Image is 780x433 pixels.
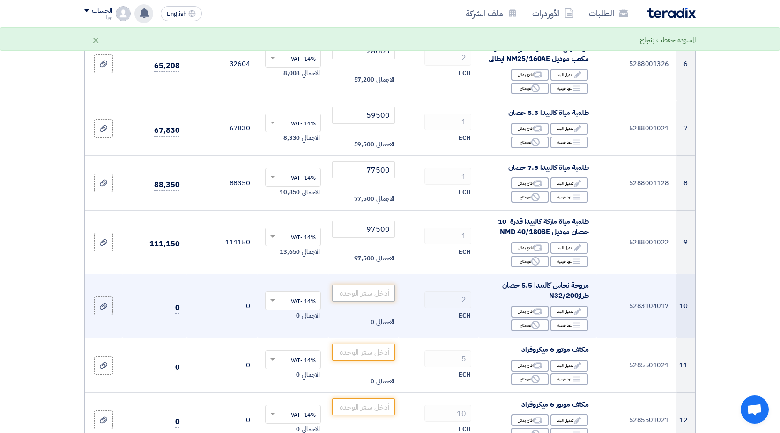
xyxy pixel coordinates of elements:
[459,370,470,380] span: ECH
[376,194,394,204] span: الاجمالي
[283,68,300,78] span: 8,008
[265,49,321,68] ng-select: VAT
[459,247,470,257] span: ECH
[550,306,588,318] div: تعديل البند
[459,311,470,320] span: ECH
[676,156,695,211] td: 8
[302,370,319,380] span: الاجمالي
[458,2,525,24] a: ملف الشركة
[511,360,549,372] div: اقترح بدائل
[424,168,471,185] input: RFQ_STEP1.ITEMS.2.AMOUNT_TITLE
[511,306,549,318] div: اقترح بدائل
[676,27,695,101] td: 6
[511,414,549,426] div: اقترح بدائل
[550,242,588,254] div: تعديل البند
[502,280,589,301] span: مروحة نحاس كالبيدا 5.5 حصان طرازN32/200
[511,177,549,189] div: اقترح بدائل
[154,179,179,191] span: 88,350
[296,370,300,380] span: 0
[550,360,588,372] div: تعديل البند
[424,228,471,244] input: RFQ_STEP1.ITEMS.2.AMOUNT_TITLE
[511,373,549,385] div: غير متاح
[354,254,374,263] span: 97,500
[175,416,180,428] span: 0
[371,377,374,386] span: 0
[354,194,374,204] span: 77,500
[511,69,549,81] div: اقترح بدائل
[376,75,394,84] span: الاجمالي
[550,137,588,148] div: بنود فرعية
[521,399,589,410] span: مكثف موتور 6 ميكروفراد
[332,344,395,361] input: أدخل سعر الوحدة
[424,405,471,422] input: RFQ_STEP1.ITEMS.2.AMOUNT_TITLE
[511,83,549,94] div: غير متاح
[550,123,588,135] div: تعديل البند
[265,228,321,246] ng-select: VAT
[92,34,100,46] div: ×
[154,60,179,72] span: 65,208
[371,318,374,327] span: 0
[459,188,470,197] span: ECH
[84,15,112,20] div: نورا
[741,395,769,424] a: Open chat
[550,414,588,426] div: تعديل البند
[550,191,588,203] div: بنود فرعية
[550,256,588,267] div: بنود فرعية
[550,319,588,331] div: بنود فرعية
[550,69,588,81] div: تعديل البند
[676,101,695,156] td: 7
[175,362,180,373] span: 0
[187,156,258,211] td: 88350
[550,177,588,189] div: تعديل البند
[596,27,676,101] td: 5288001326
[424,350,471,367] input: RFQ_STEP1.ITEMS.2.AMOUNT_TITLE
[596,210,676,274] td: 5288001022
[265,350,321,369] ng-select: VAT
[640,35,696,46] div: المسوده حفظت بنجاح
[92,7,112,15] div: الحساب
[459,133,470,143] span: ECH
[280,247,300,257] span: 13,650
[511,137,549,148] div: غير متاح
[302,247,319,257] span: الاجمالي
[116,6,131,21] img: profile_test.png
[511,123,549,135] div: اقترح بدائل
[265,168,321,187] ng-select: VAT
[508,162,589,173] span: طلمبة مياة كالبيدا 7.5 حصان
[511,319,549,331] div: غير متاح
[647,8,696,18] img: Teradix logo
[550,373,588,385] div: بنود فرعية
[154,125,179,137] span: 67,830
[175,302,180,314] span: 0
[596,101,676,156] td: 5288001021
[332,107,395,124] input: أدخل سعر الوحدة
[354,140,374,149] span: 59,500
[508,107,589,118] span: طلمبة مياة كالبيدا 5.5 حصان
[161,6,202,21] button: English
[283,133,300,143] span: 8,330
[302,188,319,197] span: الاجمالي
[296,311,300,320] span: 0
[265,405,321,424] ng-select: VAT
[581,2,636,24] a: الطلبات
[424,114,471,130] input: RFQ_STEP1.ITEMS.2.AMOUNT_TITLE
[676,338,695,393] td: 11
[596,338,676,393] td: 5285501021
[332,42,395,59] input: أدخل سعر الوحدة
[550,83,588,94] div: بنود فرعية
[525,2,581,24] a: الأوردرات
[376,318,394,327] span: الاجمالي
[459,68,470,78] span: ECH
[187,338,258,393] td: 0
[187,27,258,101] td: 32604
[676,210,695,274] td: 9
[376,254,394,263] span: الاجمالي
[265,114,321,132] ng-select: VAT
[376,140,394,149] span: الاجمالي
[332,221,395,238] input: أدخل سعر الوحدة
[498,216,589,237] span: طلمبة مياة ماركة كالبيدا قدرة 10 حصان موديل NMD 40/180BE
[332,285,395,302] input: أدخل سعر الوحدة
[167,11,186,17] span: English
[511,191,549,203] div: غير متاح
[676,274,695,338] td: 10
